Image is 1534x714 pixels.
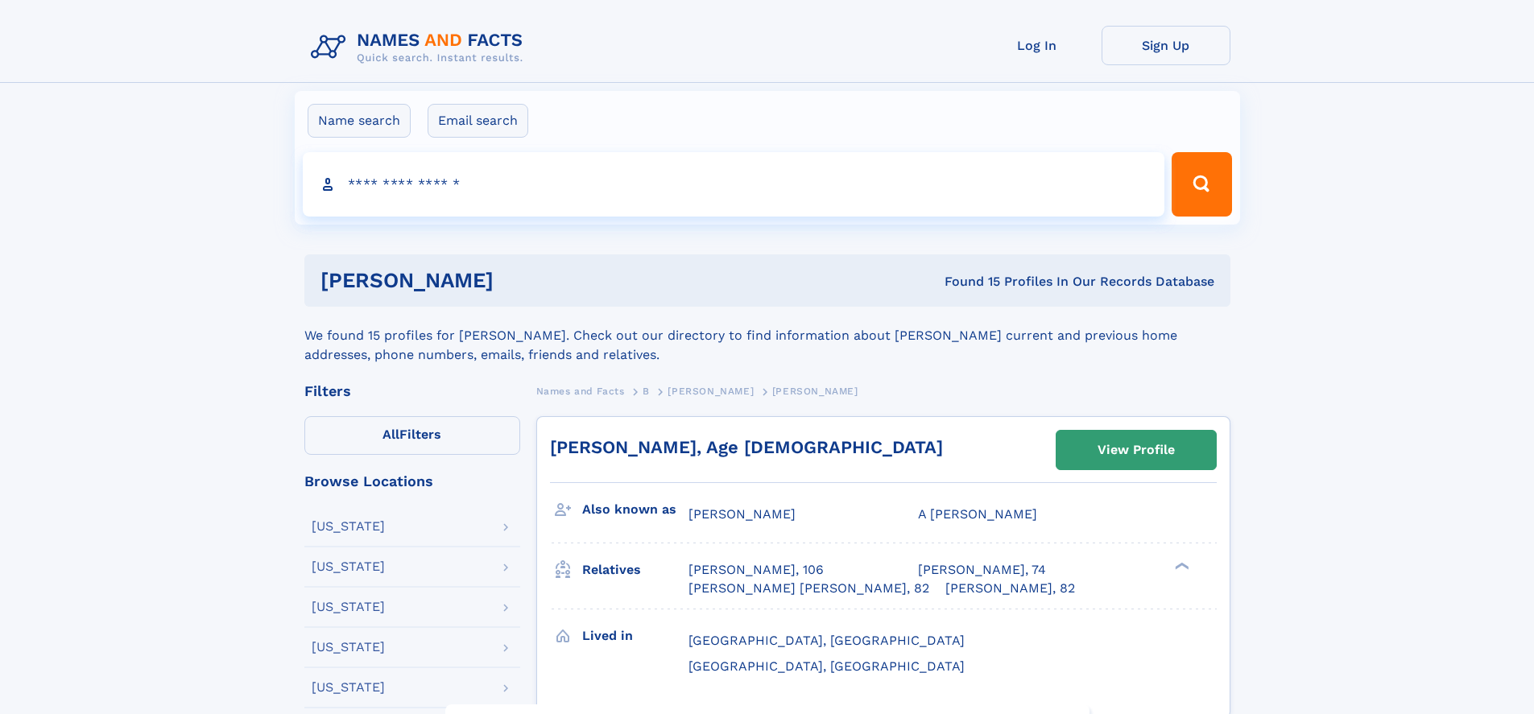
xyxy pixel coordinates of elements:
[304,474,520,489] div: Browse Locations
[688,561,824,579] a: [PERSON_NAME], 106
[312,681,385,694] div: [US_STATE]
[688,580,929,597] a: [PERSON_NAME] [PERSON_NAME], 82
[428,104,528,138] label: Email search
[1172,152,1231,217] button: Search Button
[382,427,399,442] span: All
[308,104,411,138] label: Name search
[303,152,1165,217] input: search input
[550,437,943,457] a: [PERSON_NAME], Age [DEMOGRAPHIC_DATA]
[582,556,688,584] h3: Relatives
[1171,561,1190,572] div: ❯
[1102,26,1230,65] a: Sign Up
[719,273,1214,291] div: Found 15 Profiles In Our Records Database
[312,601,385,613] div: [US_STATE]
[582,622,688,650] h3: Lived in
[304,416,520,455] label: Filters
[304,26,536,69] img: Logo Names and Facts
[688,633,965,648] span: [GEOGRAPHIC_DATA], [GEOGRAPHIC_DATA]
[582,496,688,523] h3: Also known as
[668,381,754,401] a: [PERSON_NAME]
[688,658,965,674] span: [GEOGRAPHIC_DATA], [GEOGRAPHIC_DATA]
[304,384,520,398] div: Filters
[918,561,1046,579] a: [PERSON_NAME], 74
[945,580,1075,597] a: [PERSON_NAME], 82
[312,520,385,533] div: [US_STATE]
[312,560,385,573] div: [US_STATE]
[1056,431,1216,469] a: View Profile
[918,506,1037,522] span: A [PERSON_NAME]
[312,641,385,654] div: [US_STATE]
[643,386,650,397] span: B
[668,386,754,397] span: [PERSON_NAME]
[643,381,650,401] a: B
[772,386,858,397] span: [PERSON_NAME]
[688,506,796,522] span: [PERSON_NAME]
[1098,431,1175,468] div: View Profile
[973,26,1102,65] a: Log In
[320,270,719,291] h1: [PERSON_NAME]
[304,307,1230,365] div: We found 15 profiles for [PERSON_NAME]. Check out our directory to find information about [PERSON...
[536,381,625,401] a: Names and Facts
